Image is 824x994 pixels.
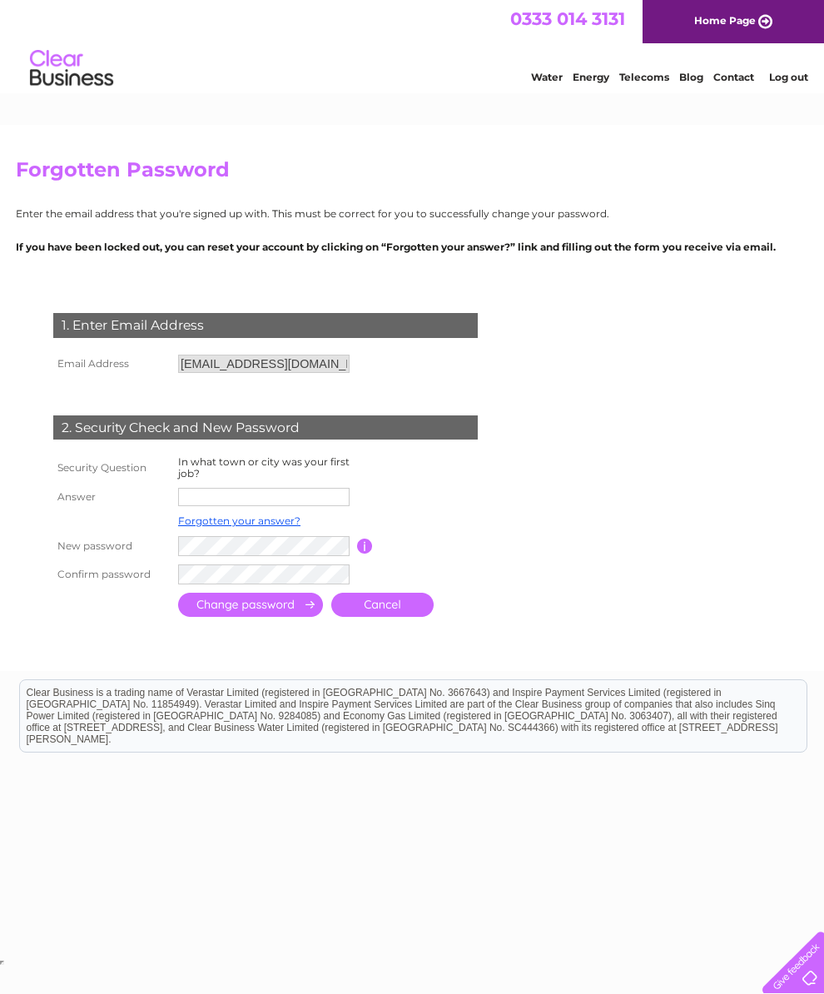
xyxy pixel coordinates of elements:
input: Submit [178,593,323,617]
a: Water [531,71,563,83]
p: If you have been locked out, you can reset your account by clicking on “Forgotten your answer?” l... [16,239,808,255]
a: Forgotten your answer? [178,514,300,527]
div: Clear Business is a trading name of Verastar Limited (registered in [GEOGRAPHIC_DATA] No. 3667643... [20,9,807,81]
label: In what town or city was your first job? [178,455,350,480]
div: 2. Security Check and New Password [53,415,478,440]
a: Contact [713,71,754,83]
input: Information [357,539,373,554]
p: Enter the email address that you're signed up with. This must be correct for you to successfully ... [16,206,808,221]
th: Confirm password [49,560,174,589]
img: logo.png [29,43,114,94]
div: 1. Enter Email Address [53,313,478,338]
a: 0333 014 3131 [510,8,625,29]
a: Cancel [331,593,434,617]
a: Telecoms [619,71,669,83]
th: New password [49,532,174,560]
th: Email Address [49,350,174,377]
h2: Forgotten Password [16,158,808,190]
a: Log out [769,71,808,83]
a: Blog [679,71,703,83]
th: Security Question [49,452,174,484]
th: Answer [49,484,174,510]
a: Energy [573,71,609,83]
